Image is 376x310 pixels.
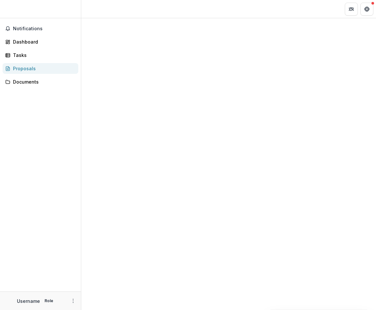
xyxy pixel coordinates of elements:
[345,3,358,16] button: Partners
[13,52,73,59] div: Tasks
[3,50,78,61] a: Tasks
[13,38,73,45] div: Dashboard
[13,26,76,32] span: Notifications
[3,23,78,34] button: Notifications
[3,76,78,87] a: Documents
[13,65,73,72] div: Proposals
[43,298,55,304] p: Role
[17,298,40,304] p: Username
[13,78,73,85] div: Documents
[3,63,78,74] a: Proposals
[69,297,77,305] button: More
[360,3,373,16] button: Get Help
[3,36,78,47] a: Dashboard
